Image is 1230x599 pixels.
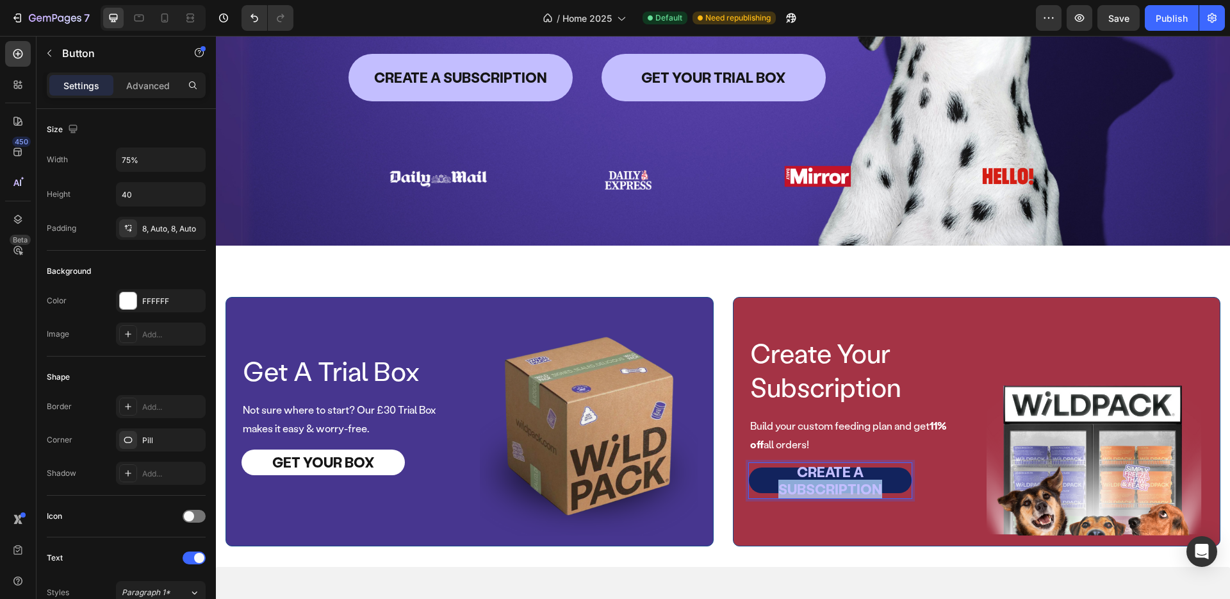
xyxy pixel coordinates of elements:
div: Open Intercom Messenger [1186,536,1217,567]
div: Rich Text Editor. Editing area: main [533,299,751,370]
a: Rich Text Editor. Editing area: main [533,432,696,457]
span: / [557,12,560,25]
div: Add... [142,401,202,413]
div: Corner [47,434,72,446]
span: Save [1108,13,1129,24]
div: Background [47,266,91,277]
div: Image [47,328,69,340]
p: Create Your Subscription [534,300,750,369]
div: Rich Text Editor. Editing area: main [533,380,751,419]
div: Add... [142,329,202,341]
div: Publish [1156,12,1188,25]
img: gempages_550360104176714809-ccb1c50c-a622-4708-ba1c-51e01fb97bac.png [771,282,988,500]
div: Border [47,401,72,412]
button: Publish [1145,5,1199,31]
div: 8, Auto, 8, Auto [142,223,202,235]
p: Not sure where to start? Our £30 Trial Box makes it easy & worry-free. [27,365,242,402]
p: Get A Trial Box [27,318,204,352]
div: Size [47,121,81,139]
div: Styles [47,587,69,598]
input: Auto [117,148,205,171]
p: Create A Subscription [533,427,696,462]
p: Get Your Box [56,418,158,435]
iframe: Design area [216,36,1230,599]
p: Button [62,46,171,61]
img: gempages_550360104176714809-038bd8c0-663a-4baa-afb0-d669df816998.png [557,124,646,157]
span: Default [655,12,682,24]
div: Add... [142,468,202,480]
div: Padding [47,223,76,234]
div: Pill [142,435,202,446]
img: gempages_550360104176714809-6fd28c0d-f070-4d0a-9016-84c14aade80b.png [165,121,280,165]
div: Undo/Redo [242,5,293,31]
img: gempages_550360104176714809-9155d540-539e-4f78-8204-1b7a82bbae2e.png [748,124,837,157]
button: 7 [5,5,95,31]
span: Need republishing [705,12,771,24]
img: gempages_550360104176714809-d74c72c4-84bc-4a94-8432-f27b72344aad.png [264,282,482,500]
p: Settings [63,79,99,92]
p: Advanced [126,79,170,92]
div: Rich Text Editor. Editing area: main [533,427,696,462]
strong: 11% off [534,383,731,415]
div: 450 [12,137,31,147]
a: Get Your Box [26,414,189,439]
div: Text [47,552,63,564]
input: Auto [117,183,205,206]
p: Build your custom feeding plan and get all orders! [534,381,750,418]
div: Shape [47,371,70,383]
div: Color [47,295,67,307]
div: Height [47,189,70,200]
img: gempages_550360104176714809-f466e2a1-a94c-4dc0-994a-1db56684b9f5.png [360,124,464,164]
div: Shadow [47,468,76,479]
div: Beta [10,235,31,245]
span: Paragraph 1* [122,587,170,598]
div: FFFFFF [142,296,202,307]
div: Icon [47,510,62,522]
span: Home 2025 [562,12,612,25]
button: Save [1097,5,1140,31]
div: Width [47,154,68,165]
p: 7 [84,10,90,26]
